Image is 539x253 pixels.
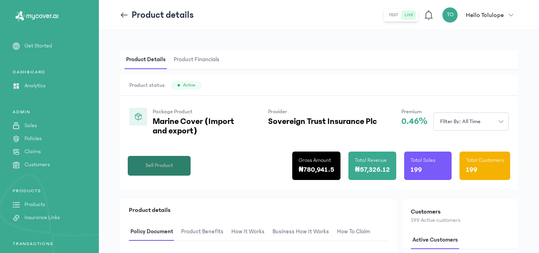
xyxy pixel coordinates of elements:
[442,7,458,23] div: TO
[25,135,42,143] p: Policies
[146,161,173,170] span: Sell Product
[25,42,52,50] p: Get Started
[230,223,266,241] span: How It Works
[153,109,193,115] span: Package Product
[25,214,60,222] p: Insurance Links
[153,117,244,136] p: Marine Cover (Import and export)
[25,201,45,209] p: Products
[172,51,221,69] span: Product Financials
[435,118,485,126] span: Filter by: all time
[335,223,376,241] button: How to claim
[172,51,226,69] button: Product Financials
[411,216,510,225] p: 199 Active customers
[128,156,191,176] button: Sell Product
[411,231,460,249] span: Active customers
[129,81,165,89] span: Product status
[442,7,518,23] button: TOHello Tolulope
[410,156,435,164] p: Total Sales
[355,164,390,175] p: ₦57,326.12
[183,82,195,88] span: Active
[271,223,331,241] span: Business How It Works
[268,117,377,126] p: Sovereign Trust Insurance Plc
[335,223,372,241] span: How to claim
[466,10,504,20] p: Hello Tolulope
[466,156,504,164] p: Total Customers
[433,112,509,131] button: Filter by: all time
[299,164,335,175] p: ₦780,941.5
[401,117,427,126] p: 0.46%
[180,223,230,241] button: Product Benefits
[129,205,388,215] p: Product details
[129,223,180,241] button: Policy Document
[411,231,464,249] button: Active customers
[386,10,401,20] button: test
[401,10,416,20] button: live
[411,207,510,216] h2: Customers
[129,223,175,241] span: Policy Document
[410,164,422,175] p: 199
[125,51,167,69] span: Product Details
[25,161,50,169] p: Customers
[132,9,194,21] p: Product details
[355,156,387,164] p: Total Revenue
[25,148,41,156] p: Claims
[271,223,335,241] button: Business How It Works
[401,109,422,115] span: Premium
[125,51,172,69] button: Product Details
[25,82,45,90] p: Analytics
[25,122,37,130] p: Sales
[299,156,331,164] p: Gross Amount
[230,223,271,241] button: How It Works
[268,109,287,115] span: Provider
[180,223,225,241] span: Product Benefits
[466,164,477,175] p: 199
